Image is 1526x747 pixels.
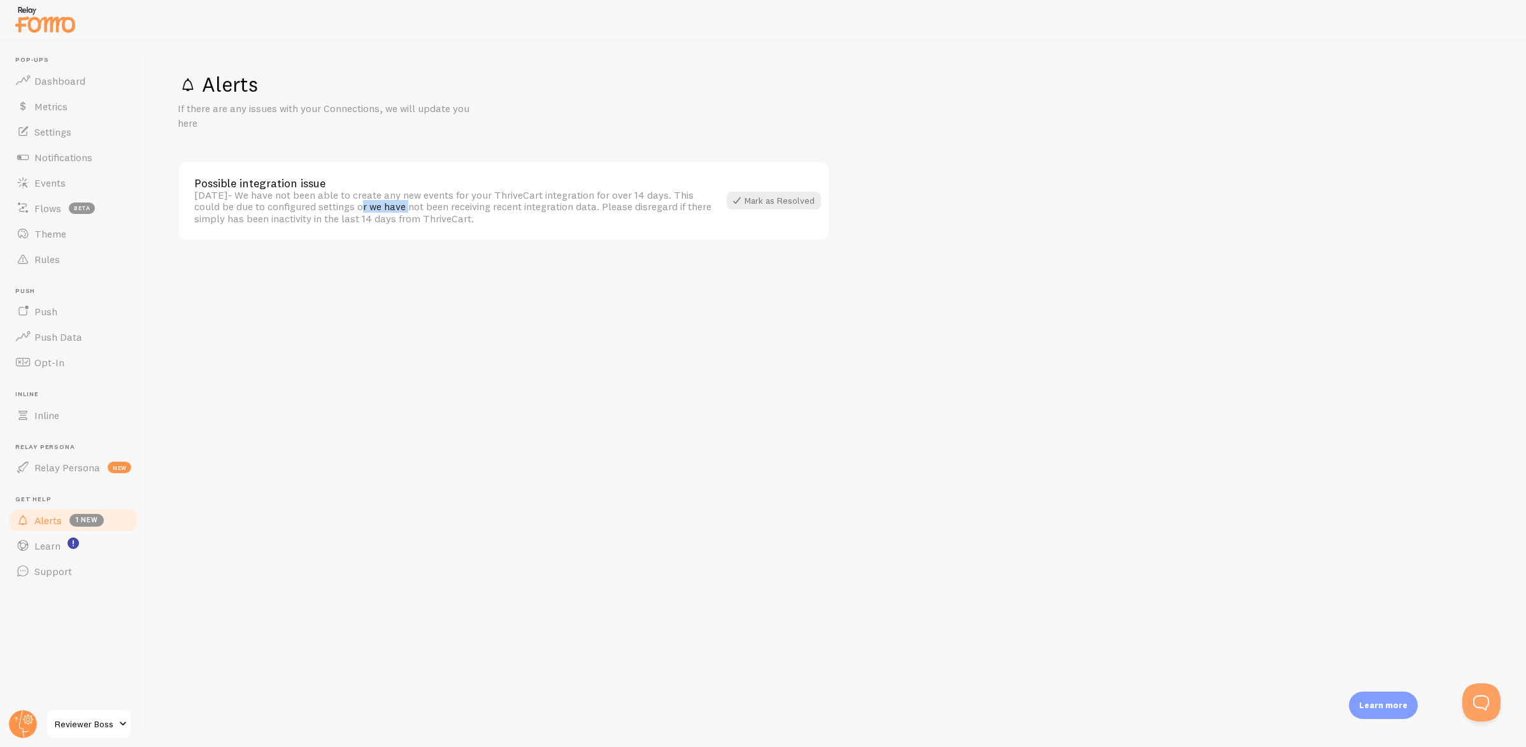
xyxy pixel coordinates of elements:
a: Metrics [8,94,139,119]
a: Theme [8,221,139,246]
div: Learn more [1349,692,1418,719]
a: Alerts 1 new [8,508,139,533]
a: Support [8,558,139,584]
a: Reviewer Boss [46,709,132,739]
a: Flows beta [8,196,139,221]
span: Inline [34,409,59,422]
span: beta [69,203,95,214]
span: Push [15,287,139,295]
span: Dashboard [34,75,85,87]
span: Inline [15,390,139,399]
span: new [108,462,131,473]
span: Notifications [34,151,92,164]
span: Relay Persona [34,461,100,474]
span: Rules [34,253,60,266]
span: Relay Persona [15,443,139,452]
p: Learn more [1359,699,1408,711]
a: Settings [8,119,139,145]
a: Learn [8,533,139,558]
a: Dashboard [8,68,139,94]
a: Push Data [8,324,139,350]
span: Metrics [34,100,68,113]
span: Push [34,305,57,318]
a: Opt-In [8,350,139,375]
a: Events [8,170,139,196]
div: Possible integration issue [194,178,719,189]
div: Mark as Resolved [727,192,821,210]
span: 1 new [69,514,104,527]
h1: Alerts [178,71,1495,97]
span: Pop-ups [15,56,139,64]
a: Push [8,299,139,324]
span: Alerts [34,514,62,527]
iframe: Help Scout Beacon - Open [1462,683,1501,722]
span: Flows [34,202,61,215]
span: Thu, Jul 25th 2024 [194,189,228,201]
img: fomo-relay-logo-orange.svg [13,3,77,36]
span: Push Data [34,331,82,343]
a: Relay Persona new [8,455,139,480]
span: Support [34,565,72,578]
span: Get Help [15,495,139,504]
span: Reviewer Boss [55,716,115,732]
span: Learn [34,539,61,552]
p: If there are any issues with your Connections, we will update you here [178,101,483,131]
span: Events [34,176,66,189]
span: Settings [34,125,71,138]
svg: <p>Watch New Feature Tutorials!</p> [68,537,79,549]
a: Inline [8,402,139,428]
a: Notifications [8,145,139,170]
span: Opt-In [34,356,64,369]
span: Theme [34,227,66,240]
div: - We have not been able to create any new events for your ThriveCart integration for over 14 days... [194,189,719,224]
a: Rules [8,246,139,272]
